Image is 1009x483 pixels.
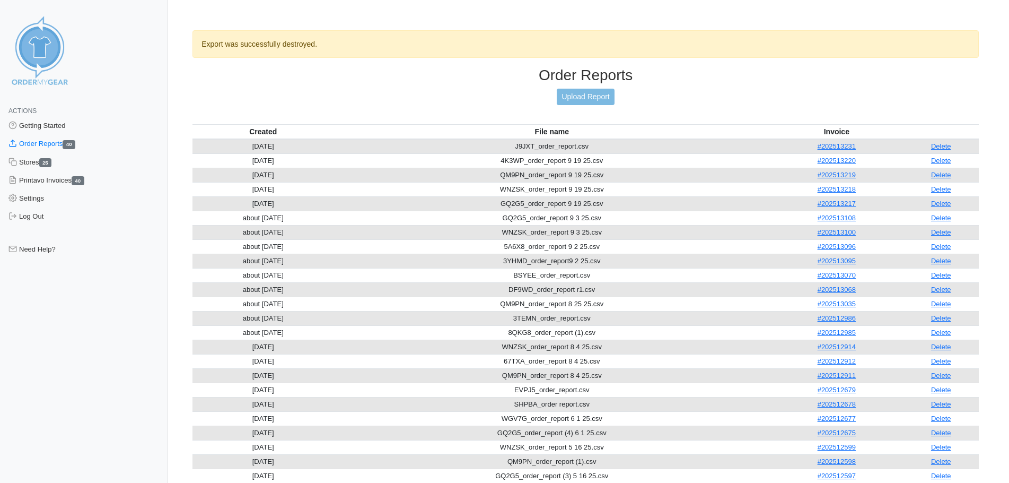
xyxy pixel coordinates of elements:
a: Delete [931,443,951,451]
a: Delete [931,357,951,365]
a: #202513218 [818,185,856,193]
span: 40 [72,176,84,185]
td: QM9PN_order_report 8 25 25.csv [334,297,770,311]
a: #202512599 [818,443,856,451]
a: #202512985 [818,329,856,337]
td: [DATE] [192,426,334,440]
a: #202512912 [818,357,856,365]
a: Delete [931,472,951,480]
td: about [DATE] [192,268,334,282]
td: SHPBA_order report.csv [334,397,770,411]
td: GQ2G5_order_report 9 19 25.csv [334,196,770,211]
a: Delete [931,343,951,351]
td: WNZSK_order_report 9 19 25.csv [334,182,770,196]
td: [DATE] [192,340,334,354]
span: Actions [8,107,37,115]
td: about [DATE] [192,297,334,311]
div: Export was successfully destroyed. [192,30,979,58]
td: about [DATE] [192,254,334,268]
td: [DATE] [192,397,334,411]
td: QM9PN_order_report 8 4 25.csv [334,368,770,383]
a: #202512678 [818,400,856,408]
a: Delete [931,400,951,408]
td: [DATE] [192,454,334,469]
td: [DATE] [192,182,334,196]
td: GQ2G5_order_report (3) 5 16 25.csv [334,469,770,483]
a: #202513231 [818,142,856,150]
td: QM9PN_order_report (1).csv [334,454,770,469]
a: Delete [931,372,951,379]
td: [DATE] [192,196,334,211]
a: #202513108 [818,214,856,222]
th: Invoice [770,124,903,139]
a: #202513100 [818,228,856,236]
a: Delete [931,243,951,251]
a: Delete [931,415,951,422]
a: #202513070 [818,271,856,279]
a: Delete [931,214,951,222]
td: about [DATE] [192,325,334,340]
td: 4K3WP_order_report 9 19 25.csv [334,153,770,168]
a: #202512598 [818,458,856,465]
a: #202512679 [818,386,856,394]
a: Delete [931,257,951,265]
td: WNZSK_order_report 8 4 25.csv [334,340,770,354]
td: about [DATE] [192,211,334,225]
a: #202513095 [818,257,856,265]
td: [DATE] [192,469,334,483]
td: [DATE] [192,440,334,454]
td: DF9WD_order_report r1.csv [334,282,770,297]
a: #202512986 [818,314,856,322]
a: Delete [931,185,951,193]
td: 3YHMD_order_report9 2 25.csv [334,254,770,268]
td: [DATE] [192,153,334,168]
span: 25 [39,158,52,167]
a: #202513219 [818,171,856,179]
td: WNZSK_order_report 5 16 25.csv [334,440,770,454]
a: Delete [931,386,951,394]
a: #202513096 [818,243,856,251]
a: Delete [931,271,951,279]
td: [DATE] [192,368,334,383]
td: GQ2G5_order_report 9 3 25.csv [334,211,770,225]
a: Delete [931,314,951,322]
a: #202513068 [818,286,856,294]
td: WGV7G_order_report 6 1 25.csv [334,411,770,426]
a: #202513220 [818,157,856,165]
a: #202513035 [818,300,856,308]
a: Delete [931,458,951,465]
h3: Order Reports [192,66,979,84]
td: EVPJ5_order_report.csv [334,383,770,397]
td: [DATE] [192,139,334,154]
a: Delete [931,329,951,337]
a: #202513217 [818,200,856,208]
td: [DATE] [192,411,334,426]
a: Delete [931,157,951,165]
td: about [DATE] [192,225,334,239]
a: Delete [931,300,951,308]
a: Delete [931,286,951,294]
td: QM9PN_order_report 9 19 25.csv [334,168,770,182]
td: 5A6X8_order_report 9 2 25.csv [334,239,770,254]
th: File name [334,124,770,139]
a: #202512911 [818,372,856,379]
td: WNZSK_order_report 9 3 25.csv [334,225,770,239]
td: [DATE] [192,168,334,182]
td: 3TEMN_order_report.csv [334,311,770,325]
span: 40 [63,140,75,149]
a: #202512677 [818,415,856,422]
td: about [DATE] [192,282,334,297]
a: Delete [931,142,951,150]
td: 67TXA_order_report 8 4 25.csv [334,354,770,368]
td: about [DATE] [192,239,334,254]
td: BSYEE_order_report.csv [334,268,770,282]
td: about [DATE] [192,311,334,325]
a: Upload Report [557,89,614,105]
td: [DATE] [192,383,334,397]
th: Created [192,124,334,139]
a: Delete [931,228,951,236]
a: Delete [931,171,951,179]
td: 8QKG8_order_report (1).csv [334,325,770,340]
a: Delete [931,200,951,208]
td: J9JXT_order_report.csv [334,139,770,154]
